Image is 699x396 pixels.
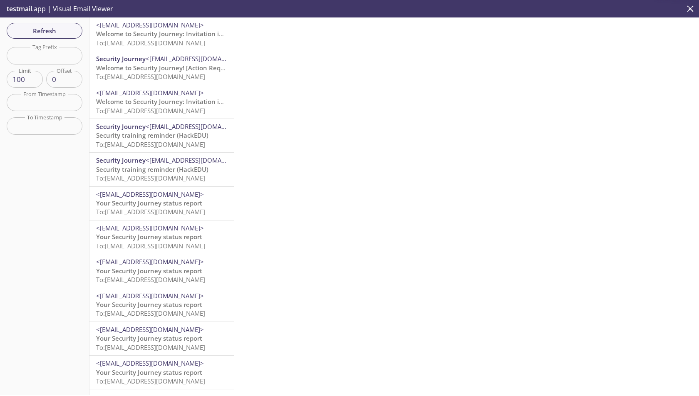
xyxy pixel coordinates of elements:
[96,89,204,97] span: <[EMAIL_ADDRESS][DOMAIN_NAME]>
[89,254,234,287] div: <[EMAIL_ADDRESS][DOMAIN_NAME]>Your Security Journey status reportTo:[EMAIL_ADDRESS][DOMAIN_NAME]
[96,359,204,367] span: <[EMAIL_ADDRESS][DOMAIN_NAME]>
[96,131,208,139] span: Security training reminder (HackEDU)
[96,233,202,241] span: Your Security Journey status report
[96,309,205,317] span: To: [EMAIL_ADDRESS][DOMAIN_NAME]
[89,119,234,152] div: Security Journey<[EMAIL_ADDRESS][DOMAIN_NAME]>Security training reminder (HackEDU)To:[EMAIL_ADDRE...
[96,64,238,72] span: Welcome to Security Journey! [Action Required]
[89,51,234,84] div: Security Journey<[EMAIL_ADDRESS][DOMAIN_NAME]>Welcome to Security Journey! [Action Required]To:[E...
[96,242,205,250] span: To: [EMAIL_ADDRESS][DOMAIN_NAME]
[89,322,234,355] div: <[EMAIL_ADDRESS][DOMAIN_NAME]>Your Security Journey status reportTo:[EMAIL_ADDRESS][DOMAIN_NAME]
[96,39,205,47] span: To: [EMAIL_ADDRESS][DOMAIN_NAME]
[96,140,205,148] span: To: [EMAIL_ADDRESS][DOMAIN_NAME]
[96,54,146,63] span: Security Journey
[96,267,202,275] span: Your Security Journey status report
[96,343,205,351] span: To: [EMAIL_ADDRESS][DOMAIN_NAME]
[96,224,204,232] span: <[EMAIL_ADDRESS][DOMAIN_NAME]>
[146,122,253,131] span: <[EMAIL_ADDRESS][DOMAIN_NAME]>
[96,208,205,216] span: To: [EMAIL_ADDRESS][DOMAIN_NAME]
[89,153,234,186] div: Security Journey<[EMAIL_ADDRESS][DOMAIN_NAME]>Security training reminder (HackEDU)To:[EMAIL_ADDRE...
[96,292,204,300] span: <[EMAIL_ADDRESS][DOMAIN_NAME]>
[96,165,208,173] span: Security training reminder (HackEDU)
[13,25,76,36] span: Refresh
[96,300,202,309] span: Your Security Journey status report
[96,156,146,164] span: Security Journey
[96,275,205,284] span: To: [EMAIL_ADDRESS][DOMAIN_NAME]
[146,156,253,164] span: <[EMAIL_ADDRESS][DOMAIN_NAME]>
[96,174,205,182] span: To: [EMAIL_ADDRESS][DOMAIN_NAME]
[146,54,253,63] span: <[EMAIL_ADDRESS][DOMAIN_NAME]>
[7,23,82,39] button: Refresh
[96,257,204,266] span: <[EMAIL_ADDRESS][DOMAIN_NAME]>
[89,356,234,389] div: <[EMAIL_ADDRESS][DOMAIN_NAME]>Your Security Journey status reportTo:[EMAIL_ADDRESS][DOMAIN_NAME]
[96,325,204,334] span: <[EMAIL_ADDRESS][DOMAIN_NAME]>
[96,368,202,376] span: Your Security Journey status report
[96,72,205,81] span: To: [EMAIL_ADDRESS][DOMAIN_NAME]
[96,106,205,115] span: To: [EMAIL_ADDRESS][DOMAIN_NAME]
[89,187,234,220] div: <[EMAIL_ADDRESS][DOMAIN_NAME]>Your Security Journey status reportTo:[EMAIL_ADDRESS][DOMAIN_NAME]
[96,97,253,106] span: Welcome to Security Journey: Invitation instructions
[96,30,253,38] span: Welcome to Security Journey: Invitation instructions
[96,21,204,29] span: <[EMAIL_ADDRESS][DOMAIN_NAME]>
[96,334,202,342] span: Your Security Journey status report
[89,17,234,51] div: <[EMAIL_ADDRESS][DOMAIN_NAME]>Welcome to Security Journey: Invitation instructionsTo:[EMAIL_ADDRE...
[89,85,234,119] div: <[EMAIL_ADDRESS][DOMAIN_NAME]>Welcome to Security Journey: Invitation instructionsTo:[EMAIL_ADDRE...
[96,122,146,131] span: Security Journey
[89,288,234,322] div: <[EMAIL_ADDRESS][DOMAIN_NAME]>Your Security Journey status reportTo:[EMAIL_ADDRESS][DOMAIN_NAME]
[7,4,32,13] span: testmail
[96,190,204,198] span: <[EMAIL_ADDRESS][DOMAIN_NAME]>
[96,377,205,385] span: To: [EMAIL_ADDRESS][DOMAIN_NAME]
[89,220,234,254] div: <[EMAIL_ADDRESS][DOMAIN_NAME]>Your Security Journey status reportTo:[EMAIL_ADDRESS][DOMAIN_NAME]
[96,199,202,207] span: Your Security Journey status report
